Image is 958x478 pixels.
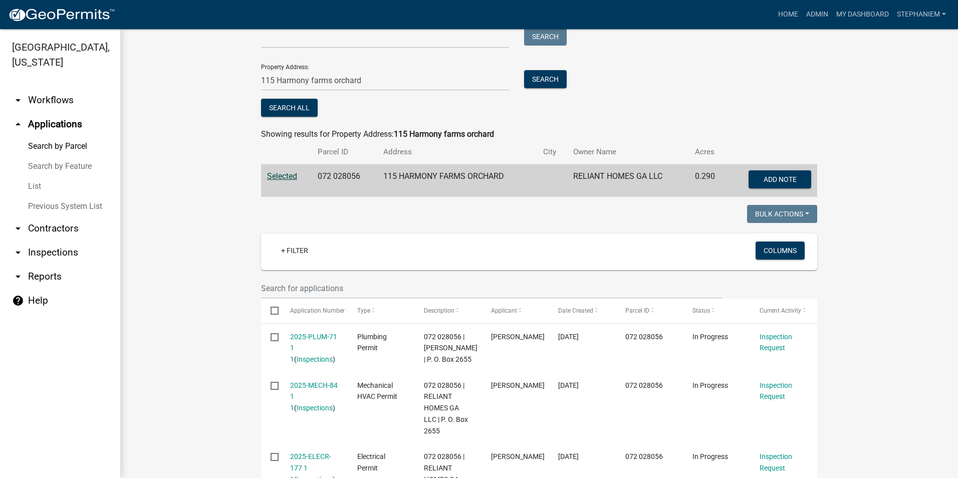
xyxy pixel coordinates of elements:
span: Melinda Landrum [491,333,545,341]
button: Search [524,70,567,88]
span: 072 028056 [625,381,663,389]
span: 072 028056 | RELIANT HOMES GA LLC | P. O. Box 2655 [424,381,468,435]
datatable-header-cell: Applicant [482,299,549,323]
input: Search for applications [261,278,722,299]
span: Plumbing Permit [357,333,387,352]
th: City [537,140,567,164]
span: Melinda Landrum [491,452,545,460]
span: Date Created [558,307,593,314]
datatable-header-cell: Type [347,299,414,323]
span: 072 028056 [625,452,663,460]
datatable-header-cell: Date Created [549,299,616,323]
a: Selected [267,171,297,181]
span: Current Activity [760,307,801,314]
span: Electrical Permit [357,452,385,472]
i: arrow_drop_down [12,94,24,106]
span: Melinda Landrum [491,381,545,389]
span: 072 028056 | Lance McCart | P. O. Box 2655 [424,333,477,364]
td: 072 028056 [312,164,377,197]
span: In Progress [692,452,728,460]
div: ( ) [290,380,338,414]
td: 0.290 [689,164,728,197]
i: help [12,295,24,307]
span: 04/01/2025 [558,381,579,389]
a: 2025-MECH-84 1 1 [290,381,338,412]
span: In Progress [692,333,728,341]
datatable-header-cell: Select [261,299,280,323]
span: Status [692,307,710,314]
a: Admin [802,5,832,24]
div: Showing results for Property Address: [261,128,817,140]
th: Address [377,140,537,164]
th: Owner Name [567,140,689,164]
datatable-header-cell: Parcel ID [616,299,683,323]
a: My Dashboard [832,5,893,24]
span: Type [357,307,370,314]
button: Bulk Actions [747,205,817,223]
a: StephanieM [893,5,950,24]
a: Inspection Request [760,452,792,472]
i: arrow_drop_down [12,222,24,234]
span: Parcel ID [625,307,649,314]
span: 072 028056 [625,333,663,341]
button: Columns [756,242,805,260]
span: In Progress [692,381,728,389]
a: Inspection Request [760,381,792,401]
span: Add Note [763,175,796,183]
button: Search [524,28,567,46]
button: Search All [261,99,318,117]
div: ( ) [290,331,338,365]
button: Add Note [749,170,811,188]
datatable-header-cell: Application Number [280,299,347,323]
td: RELIANT HOMES GA LLC [567,164,689,197]
span: 04/01/2025 [558,333,579,341]
a: Inspections [297,355,333,363]
span: Description [424,307,454,314]
a: + Filter [273,242,316,260]
a: Inspections [297,404,333,412]
span: Mechanical HVAC Permit [357,381,397,401]
th: Parcel ID [312,140,377,164]
span: Applicant [491,307,517,314]
th: Acres [689,140,728,164]
datatable-header-cell: Current Activity [750,299,817,323]
i: arrow_drop_down [12,247,24,259]
td: 115 HARMONY FARMS ORCHARD [377,164,537,197]
span: 04/01/2025 [558,452,579,460]
datatable-header-cell: Description [414,299,482,323]
i: arrow_drop_up [12,118,24,130]
i: arrow_drop_down [12,271,24,283]
datatable-header-cell: Status [683,299,750,323]
a: Inspection Request [760,333,792,352]
strong: 115 Harmony farms orchard [394,129,494,139]
span: Application Number [290,307,345,314]
a: 2025-PLUM-71 1 1 [290,333,337,364]
a: Home [774,5,802,24]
